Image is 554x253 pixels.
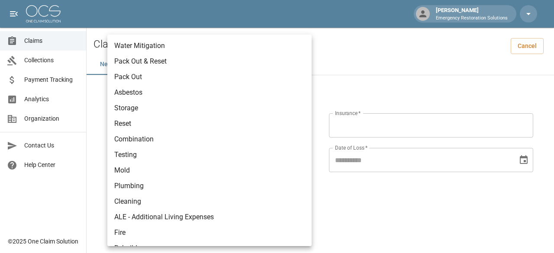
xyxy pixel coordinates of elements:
li: Water Mitigation [107,38,312,54]
li: ALE - Additional Living Expenses [107,209,312,225]
li: Fire [107,225,312,240]
li: Storage [107,100,312,116]
li: Combination [107,131,312,147]
li: Testing [107,147,312,163]
li: Reset [107,116,312,131]
li: Asbestos [107,85,312,100]
li: Mold [107,163,312,178]
li: Cleaning [107,194,312,209]
li: Pack Out [107,69,312,85]
li: Pack Out & Reset [107,54,312,69]
li: Plumbing [107,178,312,194]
